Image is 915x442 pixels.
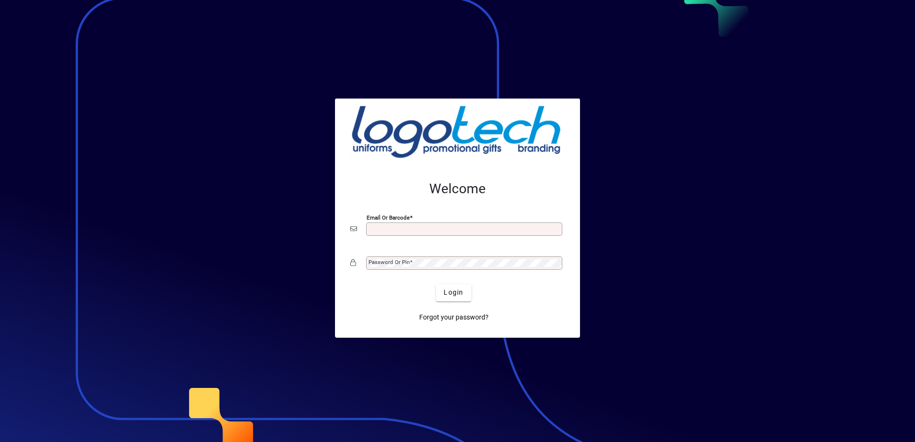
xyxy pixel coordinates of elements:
[415,309,492,326] a: Forgot your password?
[368,259,410,265] mat-label: Password or Pin
[350,181,565,197] h2: Welcome
[444,287,463,298] span: Login
[419,312,489,322] span: Forgot your password?
[436,284,471,301] button: Login
[367,214,410,221] mat-label: Email or Barcode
